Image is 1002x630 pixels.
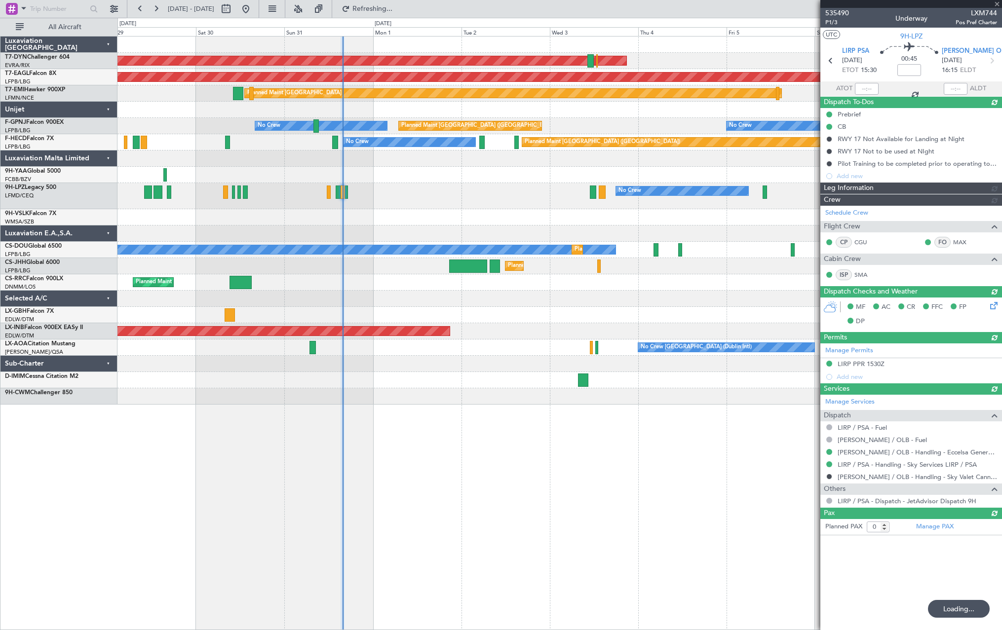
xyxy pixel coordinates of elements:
[825,18,849,27] span: P1/3
[508,259,663,273] div: Planned Maint [GEOGRAPHIC_DATA] ([GEOGRAPHIC_DATA])
[5,211,29,217] span: 9H-VSLK
[196,27,284,36] div: Sat 30
[727,27,815,36] div: Fri 5
[575,242,730,257] div: Planned Maint [GEOGRAPHIC_DATA] ([GEOGRAPHIC_DATA])
[5,283,36,291] a: DNMM/LOS
[550,27,638,36] div: Wed 3
[401,118,557,133] div: Planned Maint [GEOGRAPHIC_DATA] ([GEOGRAPHIC_DATA])
[5,168,61,174] a: 9H-YAAGlobal 5000
[26,24,104,31] span: All Aircraft
[836,84,852,94] span: ATOT
[638,27,727,36] div: Thu 4
[842,66,858,75] span: ETOT
[5,259,26,265] span: CS-JHH
[30,1,87,16] input: Trip Number
[119,20,136,28] div: [DATE]
[641,340,752,355] div: No Crew [GEOGRAPHIC_DATA] (Dublin Intl)
[462,27,550,36] div: Tue 2
[895,13,927,24] div: Underway
[11,19,107,35] button: All Aircraft
[618,184,641,198] div: No Crew
[136,275,291,290] div: Planned Maint [GEOGRAPHIC_DATA] ([GEOGRAPHIC_DATA])
[284,27,373,36] div: Sun 31
[5,136,54,142] a: F-HECDFalcon 7X
[5,341,28,347] span: LX-AOA
[352,5,393,12] span: Refreshing...
[815,27,903,36] div: Sat 6
[5,251,31,258] a: LFPB/LBG
[5,243,62,249] a: CS-DOUGlobal 6500
[5,373,78,379] a: D-IMIMCessna Citation M2
[5,54,27,60] span: T7-DYN
[5,185,25,190] span: 9H-LPZ
[5,211,56,217] a: 9H-VSLKFalcon 7X
[168,4,214,13] span: [DATE] - [DATE]
[375,20,391,28] div: [DATE]
[337,1,396,17] button: Refreshing...
[5,71,29,76] span: T7-EAGL
[942,66,958,75] span: 16:15
[5,390,73,396] a: 9H-CWMChallenger 850
[842,46,869,56] span: LIRP PSA
[942,56,962,66] span: [DATE]
[5,127,31,134] a: LFPB/LBG
[5,348,63,356] a: [PERSON_NAME]/QSA
[373,27,462,36] div: Mon 1
[525,135,680,149] div: Planned Maint [GEOGRAPHIC_DATA] ([GEOGRAPHIC_DATA])
[842,56,862,66] span: [DATE]
[5,218,34,225] a: WMSA/SZB
[960,66,976,75] span: ELDT
[5,78,31,85] a: LFPB/LBG
[5,119,64,125] a: F-GPNJFalcon 900EX
[5,168,27,174] span: 9H-YAA
[5,143,31,150] a: LFPB/LBG
[108,27,196,36] div: Fri 29
[5,259,60,265] a: CS-JHHGlobal 6000
[5,71,56,76] a: T7-EAGLFalcon 8X
[5,276,63,282] a: CS-RRCFalcon 900LX
[861,66,877,75] span: 15:30
[900,31,923,41] span: 9H-LPZ
[5,54,70,60] a: T7-DYNChallenger 604
[5,373,25,379] span: D-IMIM
[5,325,24,331] span: LX-INB
[5,119,26,125] span: F-GPNJ
[956,8,997,18] span: LXM744
[247,86,342,101] div: Planned Maint [GEOGRAPHIC_DATA]
[5,325,83,331] a: LX-INBFalcon 900EX EASy II
[729,118,752,133] div: No Crew
[5,136,27,142] span: F-HECD
[5,243,28,249] span: CS-DOU
[5,185,56,190] a: 9H-LPZLegacy 500
[825,8,849,18] span: 535490
[5,87,24,93] span: T7-EMI
[956,18,997,27] span: Pos Pref Charter
[5,62,30,69] a: EVRA/RIX
[258,118,280,133] div: No Crew
[928,600,990,618] div: Loading...
[5,176,31,183] a: FCBB/BZV
[5,332,34,339] a: EDLW/DTM
[823,30,840,39] button: UTC
[5,390,30,396] span: 9H-CWM
[970,84,986,94] span: ALDT
[5,341,76,347] a: LX-AOACitation Mustang
[346,135,369,149] div: No Crew
[5,308,27,314] span: LX-GBH
[5,316,34,323] a: EDLW/DTM
[5,308,54,314] a: LX-GBHFalcon 7X
[5,192,34,199] a: LFMD/CEQ
[5,94,34,102] a: LFMN/NCE
[5,87,65,93] a: T7-EMIHawker 900XP
[5,267,31,274] a: LFPB/LBG
[901,54,917,64] span: 00:45
[5,276,26,282] span: CS-RRC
